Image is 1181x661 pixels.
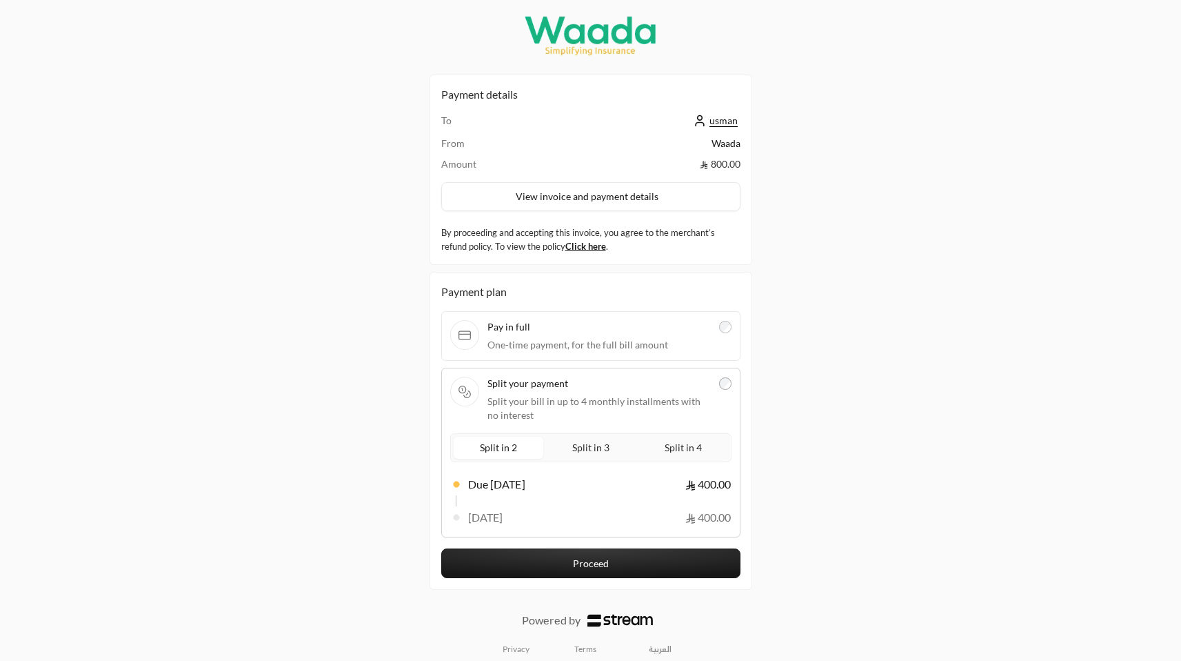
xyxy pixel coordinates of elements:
[719,321,731,333] input: Pay in fullOne-time payment, for the full bill amount
[569,439,612,456] span: Split in 3
[565,241,606,252] a: Click here
[468,509,503,526] span: [DATE]
[441,114,568,137] td: To
[441,86,740,103] h2: Payment details
[662,439,705,456] span: Split in 4
[574,644,596,655] a: Terms
[503,644,529,655] a: Privacy
[487,395,711,422] span: Split your bill in up to 4 monthly installments with no interest
[719,377,731,390] input: Split your paymentSplit your bill in up to 4 monthly installments with no interest
[487,338,711,352] span: One-time payment, for the full bill amount
[487,377,711,391] span: Split your payment
[513,8,668,63] img: Company Logo
[641,638,679,660] a: العربية
[693,115,740,126] a: usman
[468,476,525,493] span: Due [DATE]
[685,476,731,493] span: 400.00
[441,549,740,578] button: Proceed
[587,614,653,627] img: Logo
[441,182,740,211] button: View invoice and payment details
[441,137,568,157] td: From
[441,157,568,171] td: Amount
[441,284,740,300] div: Payment plan
[441,226,740,253] label: By proceeding and accepting this invoice, you agree to the merchant’s refund policy. To view the ...
[568,157,740,171] td: 800.00
[477,439,520,456] span: Split in 2
[709,115,738,127] span: usman
[487,320,711,334] span: Pay in full
[522,612,581,629] p: Powered by
[568,137,740,157] td: Waada
[685,509,731,526] span: 400.00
